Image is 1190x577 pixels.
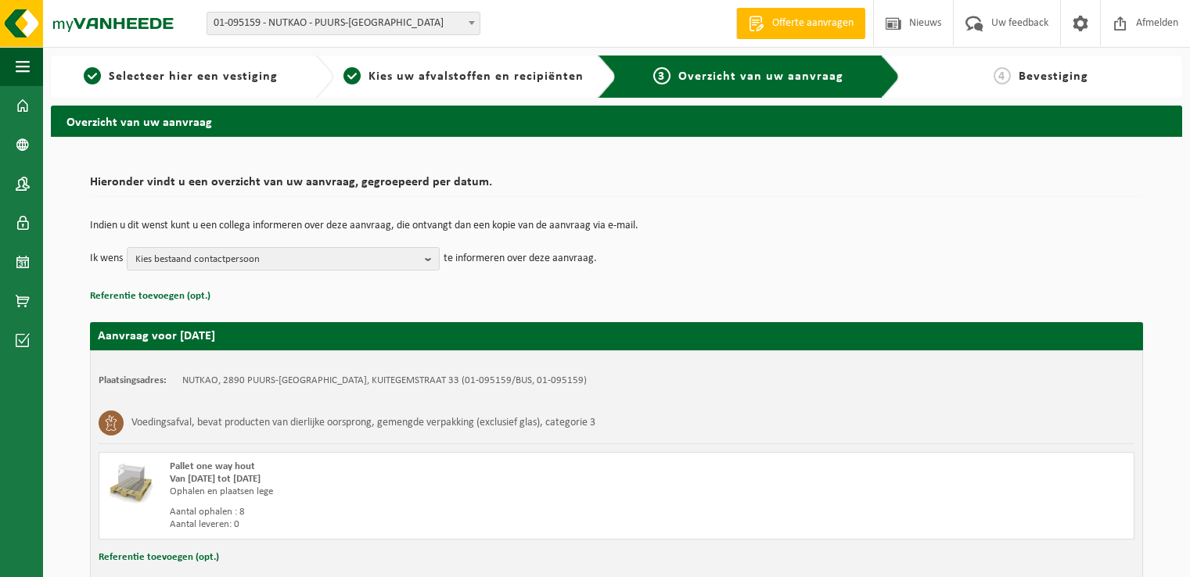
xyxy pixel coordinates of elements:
strong: Aanvraag voor [DATE] [98,330,215,342]
span: Kies uw afvalstoffen en recipiënten [369,70,584,83]
a: Offerte aanvragen [736,8,865,39]
span: 1 [84,67,101,84]
a: 2Kies uw afvalstoffen en recipiënten [342,67,586,86]
h3: Voedingsafval, bevat producten van dierlijke oorsprong, gemengde verpakking (exclusief glas), cat... [131,410,595,435]
a: 1Selecteer hier een vestiging [59,67,303,86]
h2: Hieronder vindt u een overzicht van uw aanvraag, gegroepeerd per datum. [90,176,1143,197]
div: Ophalen en plaatsen lege [170,486,679,498]
td: NUTKAO, 2890 PUURS-[GEOGRAPHIC_DATA], KUITEGEMSTRAAT 33 (01-095159/BUS, 01-095159) [182,375,587,387]
strong: Plaatsingsadres: [99,375,167,385]
p: te informeren over deze aanvraag. [444,247,597,271]
button: Referentie toevoegen (opt.) [99,547,219,568]
p: Ik wens [90,247,123,271]
h2: Overzicht van uw aanvraag [51,106,1182,136]
span: 4 [994,67,1011,84]
span: Bevestiging [1019,70,1088,83]
img: LP-PA-00000-WDN-11.png [107,461,154,507]
span: 3 [653,67,670,84]
div: Aantal leveren: 0 [170,518,679,531]
button: Referentie toevoegen (opt.) [90,286,210,306]
span: 01-095159 - NUTKAO - PUURS-SINT-AMANDS [207,13,480,34]
span: Offerte aanvragen [768,16,857,31]
p: Indien u dit wenst kunt u een collega informeren over deze aanvraag, die ontvangt dan een kopie v... [90,220,1143,231]
span: Overzicht van uw aanvraag [678,70,843,83]
span: Kies bestaand contactpersoon [135,248,419,271]
span: 2 [343,67,361,84]
span: 01-095159 - NUTKAO - PUURS-SINT-AMANDS [207,12,480,35]
span: Pallet one way hout [170,461,255,471]
span: Selecteer hier een vestiging [109,70,278,83]
div: Aantal ophalen : 8 [170,506,679,518]
button: Kies bestaand contactpersoon [127,247,440,271]
strong: Van [DATE] tot [DATE] [170,474,261,484]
